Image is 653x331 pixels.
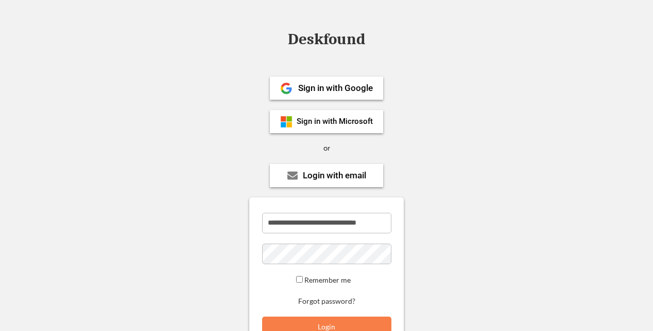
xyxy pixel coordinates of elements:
[280,116,293,128] img: ms-symbollockup_mssymbol_19.png
[298,84,373,93] div: Sign in with Google
[297,118,373,125] div: Sign in with Microsoft
[283,31,370,47] div: Deskfound
[304,275,351,284] label: Remember me
[323,143,330,154] div: or
[303,171,366,180] div: Login with email
[297,297,357,306] button: Forgot password?
[280,82,293,95] img: 1024px-Google__G__Logo.svg.png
